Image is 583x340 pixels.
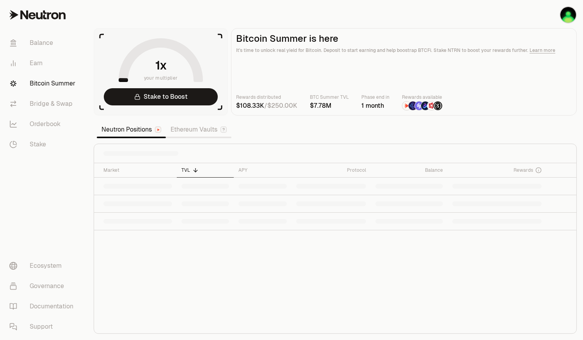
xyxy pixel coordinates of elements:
[236,33,572,44] h2: Bitcoin Summer is here
[3,94,84,114] a: Bridge & Swap
[530,47,555,53] a: Learn more
[181,167,229,173] div: TVL
[427,101,436,110] img: Mars Fragments
[402,101,411,110] img: NTRN
[166,122,231,137] a: Ethereum Vaults
[236,46,572,54] p: It's time to unlock real yield for Bitcoin. Deposit to start earning and help boostrap BTCFi. Sta...
[3,33,84,53] a: Balance
[156,127,161,132] img: Neutron Logo
[3,73,84,94] a: Bitcoin Summer
[434,101,442,110] img: Structured Points
[103,167,172,173] div: Market
[144,74,178,82] span: your multiplier
[3,114,84,134] a: Orderbook
[421,101,430,110] img: Bedrock Diamonds
[97,122,166,137] a: Neutron Positions
[3,134,84,155] a: Stake
[375,167,443,173] div: Balance
[361,101,389,110] div: 1 month
[415,101,423,110] img: Solv Points
[236,93,297,101] p: Rewards distributed
[361,93,389,101] p: Phase end in
[514,167,533,173] span: Rewards
[296,167,366,173] div: Protocol
[560,7,576,23] img: KO
[238,167,287,173] div: APY
[310,93,349,101] p: BTC Summer TVL
[409,101,417,110] img: EtherFi Points
[3,317,84,337] a: Support
[402,93,443,101] p: Rewards available
[3,256,84,276] a: Ecosystem
[3,276,84,296] a: Governance
[104,88,218,105] a: Stake to Boost
[3,296,84,317] a: Documentation
[236,101,297,110] div: /
[3,53,84,73] a: Earn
